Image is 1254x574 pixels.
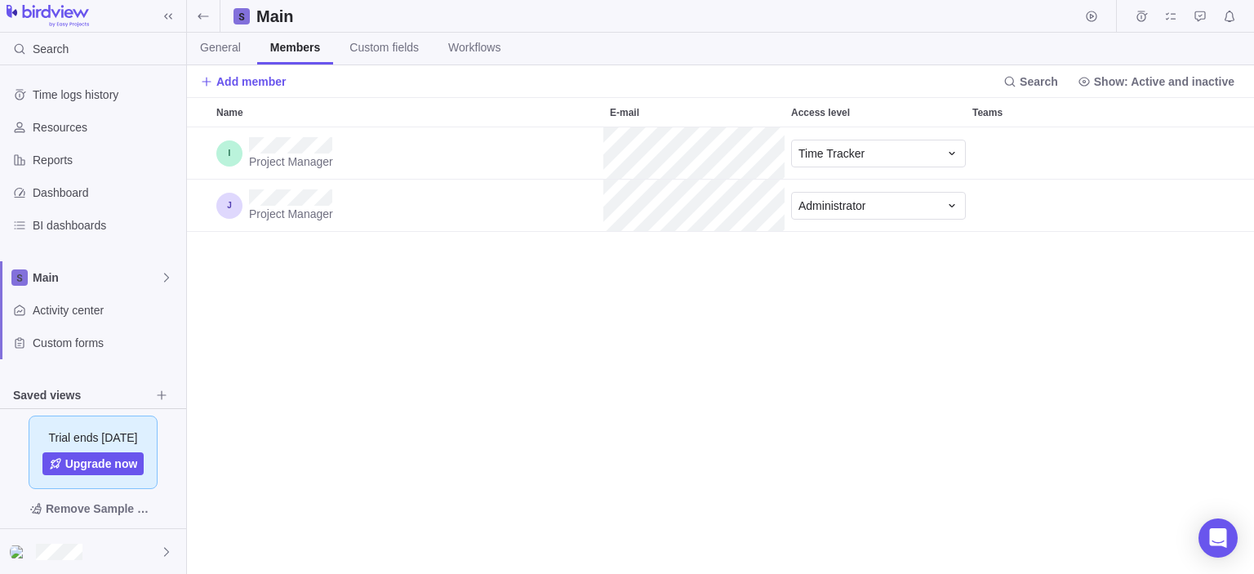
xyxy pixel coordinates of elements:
[1094,73,1234,90] span: Show: Active and inactive
[1198,518,1238,558] div: Open Intercom Messenger
[1080,5,1103,28] span: Start timer
[210,127,603,180] div: Name
[1020,73,1058,90] span: Search
[336,33,432,65] a: Custom fields
[972,105,1003,121] span: Teams
[49,429,138,446] span: Trial ends [DATE]
[13,387,150,403] span: Saved views
[798,145,865,162] span: Time Tracker
[210,180,603,232] div: Name
[216,105,243,121] span: Name
[200,70,287,93] span: Add member
[791,105,850,121] span: Access level
[435,33,514,65] a: Workflows
[785,127,966,180] div: Access level
[150,384,173,407] span: Browse views
[33,335,180,351] span: Custom forms
[448,39,500,56] span: Workflows
[1130,12,1153,25] a: Time logs
[13,496,173,522] span: Remove Sample Data
[33,269,160,286] span: Main
[966,98,1147,127] div: Teams
[216,73,287,90] span: Add member
[10,545,29,558] img: Show
[785,98,966,127] div: Access level
[1189,5,1212,28] span: Approval requests
[610,105,639,121] span: E-mail
[65,456,138,472] span: Upgrade now
[1218,5,1241,28] span: Notifications
[249,206,333,222] span: Project Manager
[33,152,180,168] span: Reports
[603,127,785,180] div: E-mail
[33,41,69,57] span: Search
[210,98,603,127] div: Name
[42,452,145,475] a: Upgrade now
[270,39,320,56] span: Members
[200,39,241,56] span: General
[1159,5,1182,28] span: My assignments
[798,198,865,214] span: Administrator
[603,180,785,232] div: E-mail
[257,33,333,65] a: Members
[33,119,180,136] span: Resources
[349,39,419,56] span: Custom fields
[10,542,29,562] div: Jagadesh
[785,180,966,232] div: Access level
[966,127,1147,180] div: Teams
[46,499,157,518] span: Remove Sample Data
[33,302,180,318] span: Activity center
[966,180,1147,232] div: Teams
[256,5,305,28] h2: Main
[1130,5,1153,28] span: Time logs
[33,185,180,201] span: Dashboard
[1159,12,1182,25] a: My assignments
[1189,12,1212,25] a: Approval requests
[603,98,785,127] div: E-mail
[1218,12,1241,25] a: Notifications
[997,70,1065,93] span: Search
[7,5,89,28] img: logo
[249,154,333,170] span: Project Manager
[33,217,180,234] span: BI dashboards
[1071,70,1241,93] span: Show: Active and inactive
[33,87,180,103] span: Time logs history
[187,33,254,65] a: General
